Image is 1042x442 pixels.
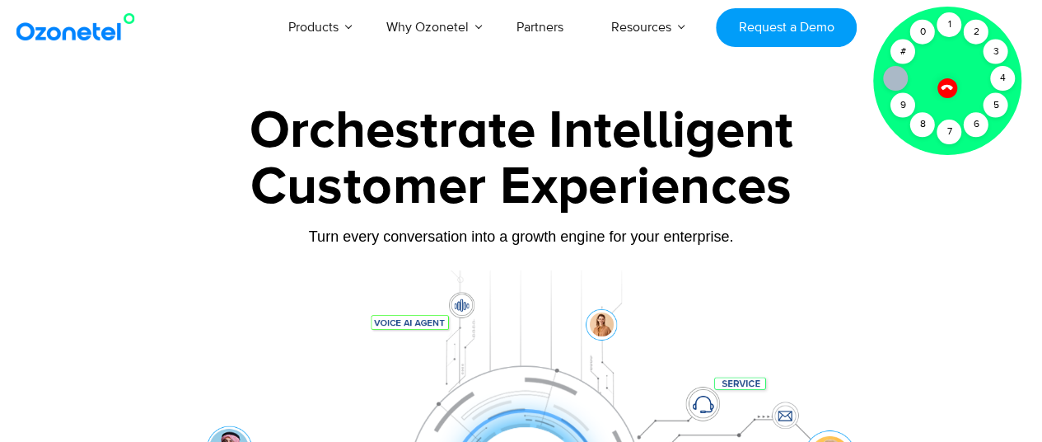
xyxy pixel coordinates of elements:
div: 8 [910,112,935,137]
div: Turn every conversation into a growth engine for your enterprise. [64,228,979,246]
a: Request a Demo [716,8,857,47]
div: Customer Experiences [64,148,979,227]
div: 1 [937,12,961,37]
div: 3 [984,40,1008,64]
div: 6 [964,112,988,137]
div: 5 [984,93,1008,118]
div: 7 [937,120,961,144]
div: 4 [990,66,1015,91]
div: 0 [910,20,935,45]
div: # [890,40,915,64]
div: 9 [890,93,915,118]
div: 2 [964,20,988,45]
div: Orchestrate Intelligent [64,105,979,158]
